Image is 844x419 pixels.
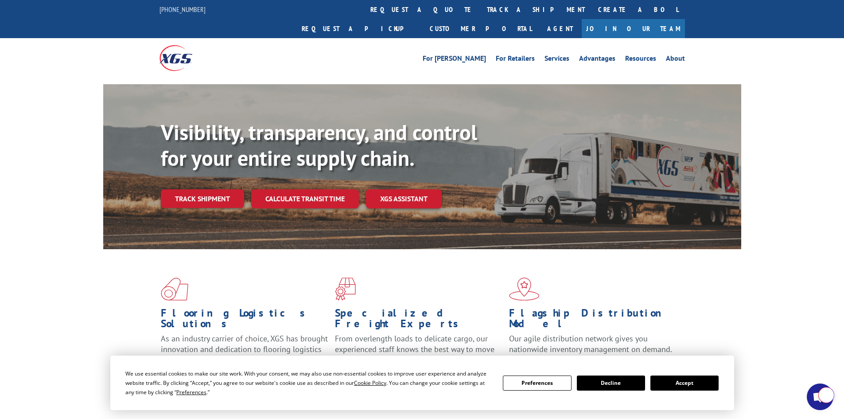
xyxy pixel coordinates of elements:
button: Preferences [503,376,571,391]
img: xgs-icon-total-supply-chain-intelligence-red [161,278,188,301]
a: About [666,55,685,65]
h1: Flooring Logistics Solutions [161,308,328,333]
a: For [PERSON_NAME] [423,55,486,65]
a: Advantages [579,55,615,65]
button: Decline [577,376,645,391]
a: Resources [625,55,656,65]
a: Services [545,55,569,65]
img: xgs-icon-flagship-distribution-model-red [509,278,540,301]
a: [PHONE_NUMBER] [159,5,206,14]
a: Track shipment [161,189,244,208]
h1: Flagship Distribution Model [509,308,677,333]
a: Calculate transit time [251,189,359,208]
a: Customer Portal [423,19,538,38]
img: xgs-icon-focused-on-flooring-red [335,278,356,301]
a: Request a pickup [295,19,423,38]
div: Cookie Consent Prompt [110,356,734,410]
div: We use essential cookies to make our site work. With your consent, we may also use non-essential ... [125,369,492,397]
span: Our agile distribution network gives you nationwide inventory management on demand. [509,333,672,354]
b: Visibility, transparency, and control for your entire supply chain. [161,118,477,172]
span: Cookie Policy [354,379,386,387]
div: Open chat [807,384,833,410]
a: XGS ASSISTANT [366,189,442,208]
span: Preferences [176,388,206,396]
span: As an industry carrier of choice, XGS has brought innovation and dedication to flooring logistics... [161,333,328,365]
a: Join Our Team [582,19,685,38]
p: From overlength loads to delicate cargo, our experienced staff knows the best way to move your fr... [335,333,502,373]
h1: Specialized Freight Experts [335,308,502,333]
button: Accept [650,376,719,391]
a: Agent [538,19,582,38]
a: For Retailers [496,55,535,65]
